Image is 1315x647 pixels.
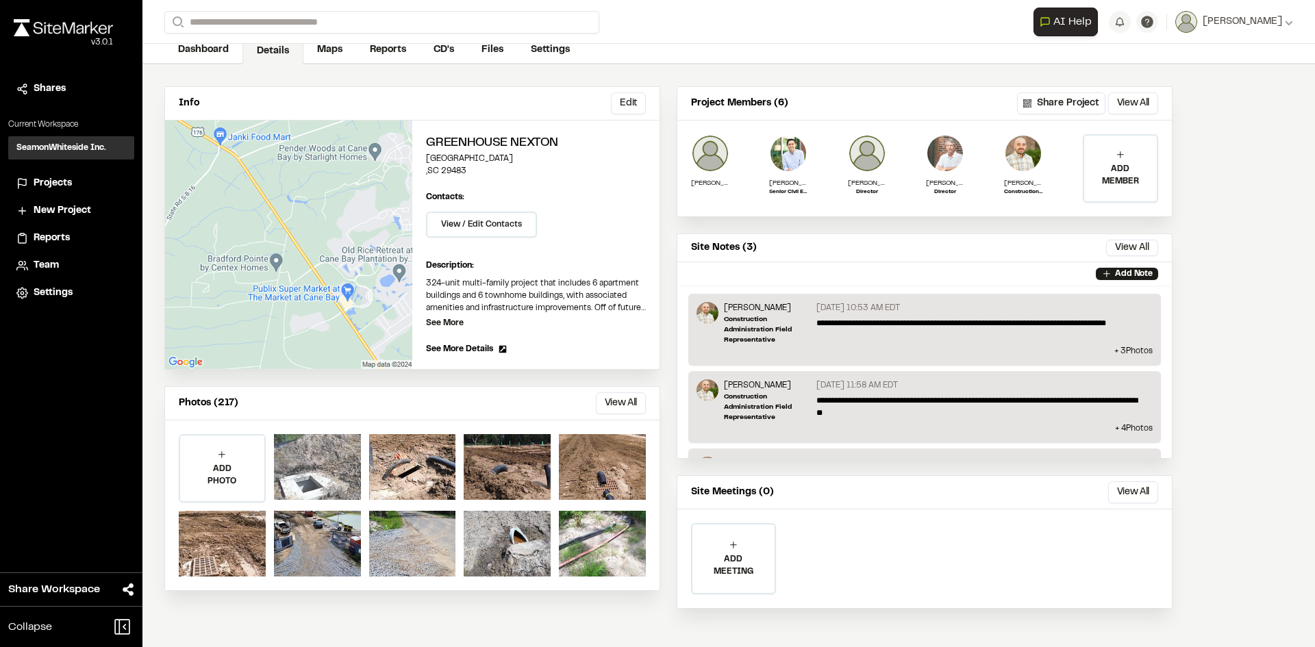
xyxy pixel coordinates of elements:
[16,203,126,218] a: New Project
[848,134,886,173] img: Buddy Pusser
[1004,134,1042,173] img: Sinuhe Perez
[16,81,126,97] a: Shares
[426,343,493,355] span: See More Details
[16,258,126,273] a: Team
[1034,8,1103,36] div: Open AI Assistant
[1004,188,1042,196] p: Construction Administration Field Representative
[426,191,464,203] p: Contacts:
[691,240,757,255] p: Site Notes (3)
[16,176,126,191] a: Projects
[926,178,964,188] p: [PERSON_NAME]
[692,553,775,578] p: ADD MEETING
[926,188,964,196] p: Director
[724,314,811,345] p: Construction Administration Field Representative
[1106,240,1158,256] button: View All
[724,392,811,422] p: Construction Administration Field Representative
[691,485,774,500] p: Site Meetings (0)
[596,392,646,414] button: View All
[468,37,517,63] a: Files
[420,37,468,63] a: CD's
[356,37,420,63] a: Reports
[8,581,100,598] span: Share Workspace
[1175,11,1293,33] button: [PERSON_NAME]
[1017,92,1105,114] button: Share Project
[8,118,134,131] p: Current Workspace
[697,457,718,479] img: Sinuhe Perez
[16,142,106,154] h3: SeamonWhiteside Inc.
[426,277,646,314] p: 324-unit multi-family project that includes 6 apartment buildings and 6 townhome buildings, with ...
[16,286,126,301] a: Settings
[769,188,807,196] p: Senior Civil Engineer
[426,317,464,329] p: See More
[1108,481,1158,503] button: View All
[426,212,537,238] button: View / Edit Contacts
[164,37,242,63] a: Dashboard
[724,457,811,469] p: [PERSON_NAME]
[724,379,811,392] p: [PERSON_NAME]
[691,96,788,111] p: Project Members (6)
[34,203,91,218] span: New Project
[179,96,199,111] p: Info
[697,345,1153,357] p: + 3 Photo s
[1175,11,1197,33] img: User
[848,188,886,196] p: Director
[697,302,718,324] img: Sinuhe Perez
[697,422,1153,435] p: + 4 Photo s
[1108,92,1158,114] button: View All
[426,153,646,165] p: [GEOGRAPHIC_DATA]
[426,134,646,153] h2: Greenhouse Nexton
[426,165,646,177] p: , SC 29483
[816,302,900,314] p: [DATE] 10:53 AM EDT
[164,11,189,34] button: Search
[179,396,238,411] p: Photos (217)
[8,619,52,635] span: Collapse
[1004,178,1042,188] p: [PERSON_NAME]
[848,178,886,188] p: [PERSON_NAME]
[1034,8,1098,36] button: Open AI Assistant
[724,302,811,314] p: [PERSON_NAME]
[14,36,113,49] div: Oh geez...please don't...
[14,19,113,36] img: rebrand.png
[816,379,898,392] p: [DATE] 11:58 AM EDT
[769,178,807,188] p: [PERSON_NAME]
[34,176,72,191] span: Projects
[242,38,303,64] a: Details
[34,231,70,246] span: Reports
[697,379,718,401] img: Sinuhe Perez
[34,81,66,97] span: Shares
[180,463,264,487] p: ADD PHOTO
[34,258,59,273] span: Team
[691,134,729,173] img: Thomas Steinkoenig
[16,231,126,246] a: Reports
[1053,14,1092,30] span: AI Help
[1115,268,1153,280] p: Add Note
[426,259,646,272] p: Description:
[691,178,729,188] p: [PERSON_NAME]
[816,457,894,469] p: [DATE] 3:56 PM EDT
[611,92,646,114] button: Edit
[303,37,356,63] a: Maps
[517,37,584,63] a: Settings
[34,286,73,301] span: Settings
[926,134,964,173] img: Donald Jones
[1084,163,1157,188] p: ADD MEMBER
[769,134,807,173] img: Andy Wong
[1203,14,1282,29] span: [PERSON_NAME]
